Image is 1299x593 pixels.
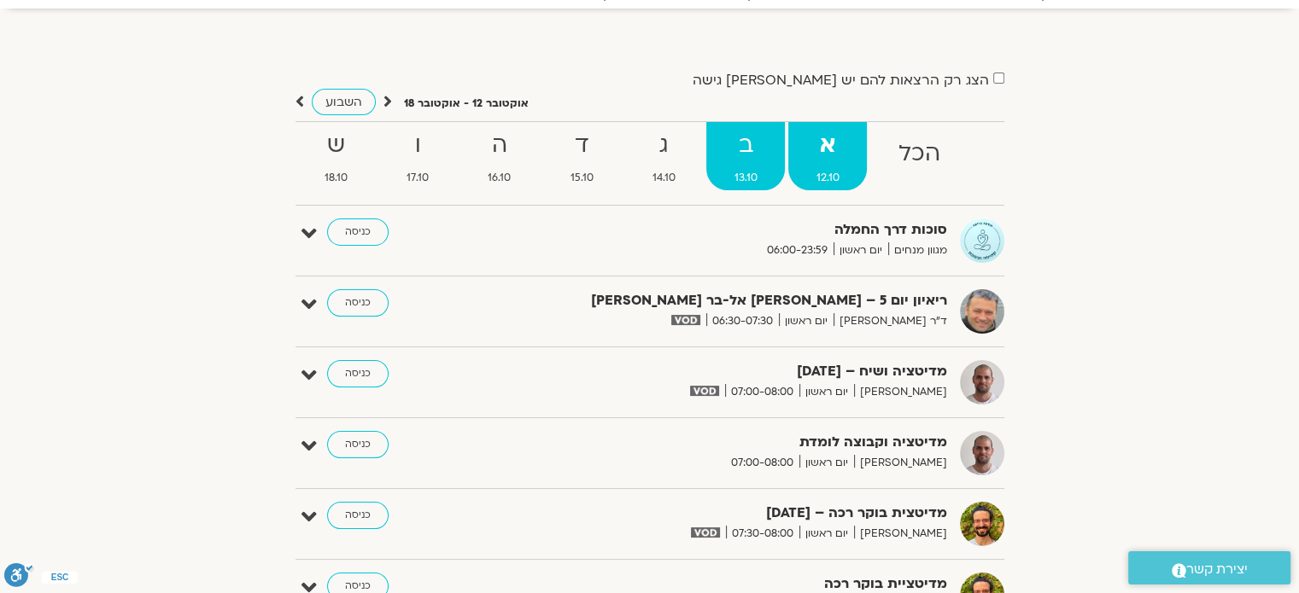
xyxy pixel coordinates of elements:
[529,431,947,454] strong: מדיטציה וקבוצה לומדת
[460,126,539,165] strong: ה
[690,386,718,396] img: vodicon
[529,289,947,312] strong: ריאיון יום 5 – [PERSON_NAME] אל-בר [PERSON_NAME]
[854,454,947,472] span: [PERSON_NAME]
[529,502,947,525] strong: מדיטצית בוקר רכה – [DATE]
[1186,558,1248,581] span: יצירת קשר
[379,122,457,190] a: ו17.10
[834,312,947,330] span: ד"ר [PERSON_NAME]
[834,241,888,259] span: יום ראשון
[693,73,989,88] label: הצג רק הרצאות להם יש [PERSON_NAME] גישה
[870,122,968,190] a: הכל
[542,169,621,187] span: 15.10
[529,360,947,383] strong: מדיטציה ושיח – [DATE]
[542,126,621,165] strong: ד
[624,126,703,165] strong: ג
[671,315,699,325] img: vodicon
[725,454,799,472] span: 07:00-08:00
[325,94,362,110] span: השבוע
[327,218,389,246] a: כניסה
[788,122,867,190] a: א12.10
[404,95,529,113] p: אוקטובר 12 - אוקטובר 18
[1128,551,1290,584] a: יצירת קשר
[379,126,457,165] strong: ו
[460,122,539,190] a: ה16.10
[854,525,947,543] span: [PERSON_NAME]
[706,169,785,187] span: 13.10
[725,383,799,401] span: 07:00-08:00
[761,241,834,259] span: 06:00-23:59
[779,312,834,330] span: יום ראשון
[624,122,703,190] a: ג14.10
[379,169,457,187] span: 17.10
[312,89,376,115] a: השבוע
[706,126,785,165] strong: ב
[706,122,785,190] a: ב13.10
[706,312,779,330] span: 06:30-07:30
[327,502,389,529] a: כניסה
[691,527,719,538] img: vodicon
[888,241,947,259] span: מגוון מנחים
[297,126,376,165] strong: ש
[542,122,621,190] a: ד15.10
[297,122,376,190] a: ש18.10
[327,289,389,317] a: כניסה
[297,169,376,187] span: 18.10
[799,525,854,543] span: יום ראשון
[460,169,539,187] span: 16.10
[870,135,968,173] strong: הכל
[327,360,389,387] a: כניסה
[529,218,947,241] strong: סוכות דרך החמלה
[327,431,389,458] a: כניסה
[799,383,854,401] span: יום ראשון
[788,126,867,165] strong: א
[788,169,867,187] span: 12.10
[726,525,799,543] span: 07:30-08:00
[799,454,854,472] span: יום ראשון
[624,169,703,187] span: 14.10
[854,383,947,401] span: [PERSON_NAME]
